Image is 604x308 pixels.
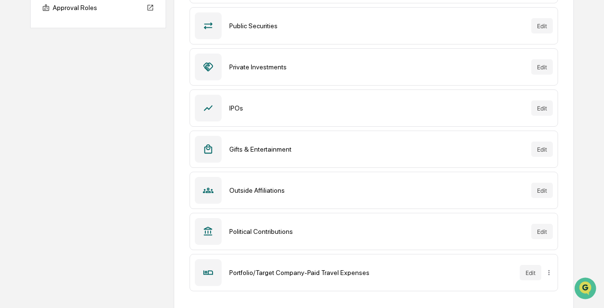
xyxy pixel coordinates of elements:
[10,20,174,35] p: How can we help?
[531,100,553,116] button: Edit
[229,269,512,276] div: Portfolio/Target Company-Paid Travel Expenses
[19,138,60,148] span: Data Lookup
[229,104,524,112] div: IPOs
[66,116,123,133] a: 🗄️Attestations
[531,224,553,239] button: Edit
[229,187,524,194] div: Outside Affiliations
[10,139,17,147] div: 🔎
[229,63,524,71] div: Private Investments
[95,162,116,169] span: Pylon
[19,120,62,130] span: Preclearance
[67,161,116,169] a: Powered byPylon
[69,121,77,129] div: 🗄️
[33,73,157,82] div: Start new chat
[229,22,524,30] div: Public Securities
[10,121,17,129] div: 🖐️
[6,116,66,133] a: 🖐️Preclearance
[531,183,553,198] button: Edit
[229,228,524,235] div: Political Contributions
[79,120,119,130] span: Attestations
[163,76,174,87] button: Start new chat
[520,265,541,280] button: Edit
[531,59,553,75] button: Edit
[33,82,121,90] div: We're available if you need us!
[531,18,553,33] button: Edit
[531,142,553,157] button: Edit
[10,73,27,90] img: 1746055101610-c473b297-6a78-478c-a979-82029cc54cd1
[6,134,64,152] a: 🔎Data Lookup
[573,276,599,302] iframe: Open customer support
[229,145,524,153] div: Gifts & Entertainment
